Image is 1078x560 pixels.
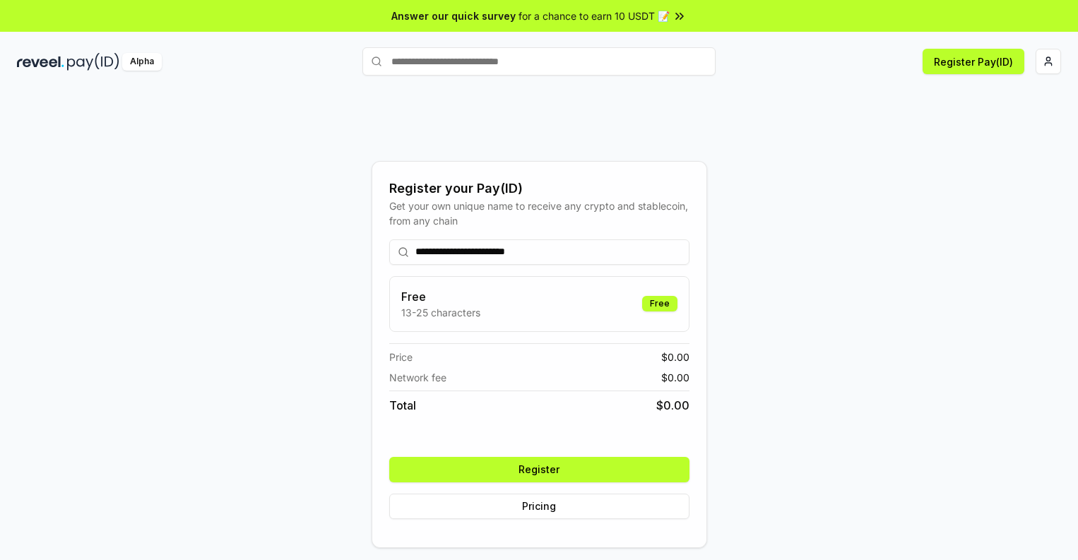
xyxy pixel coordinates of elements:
[389,350,413,364] span: Price
[391,8,516,23] span: Answer our quick survey
[401,305,480,320] p: 13-25 characters
[17,53,64,71] img: reveel_dark
[122,53,162,71] div: Alpha
[389,457,689,482] button: Register
[656,397,689,414] span: $ 0.00
[67,53,119,71] img: pay_id
[401,288,480,305] h3: Free
[389,397,416,414] span: Total
[389,198,689,228] div: Get your own unique name to receive any crypto and stablecoin, from any chain
[519,8,670,23] span: for a chance to earn 10 USDT 📝
[923,49,1024,74] button: Register Pay(ID)
[642,296,677,311] div: Free
[389,494,689,519] button: Pricing
[389,370,446,385] span: Network fee
[661,350,689,364] span: $ 0.00
[661,370,689,385] span: $ 0.00
[389,179,689,198] div: Register your Pay(ID)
